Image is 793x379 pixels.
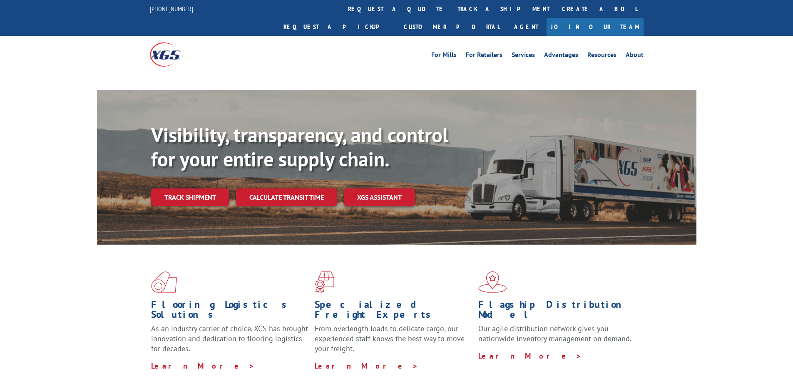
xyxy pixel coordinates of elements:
[315,361,418,371] a: Learn More >
[277,18,398,36] a: Request a pickup
[478,324,631,343] span: Our agile distribution network gives you nationwide inventory management on demand.
[315,300,472,324] h1: Specialized Freight Experts
[506,18,547,36] a: Agent
[431,52,457,61] a: For Mills
[547,18,644,36] a: Join Our Team
[344,188,415,206] a: XGS ASSISTANT
[466,52,502,61] a: For Retailers
[151,122,448,172] b: Visibility, transparency, and control for your entire supply chain.
[151,324,308,353] span: As an industry carrier of choice, XGS has brought innovation and dedication to flooring logistics...
[151,300,308,324] h1: Flooring Logistics Solutions
[315,271,334,293] img: xgs-icon-focused-on-flooring-red
[478,300,636,324] h1: Flagship Distribution Model
[151,361,255,371] a: Learn More >
[544,52,578,61] a: Advantages
[151,188,229,206] a: Track shipment
[626,52,644,61] a: About
[151,271,177,293] img: xgs-icon-total-supply-chain-intelligence-red
[398,18,506,36] a: Customer Portal
[150,5,193,13] a: [PHONE_NUMBER]
[236,188,337,206] a: Calculate transit time
[512,52,535,61] a: Services
[478,271,507,293] img: xgs-icon-flagship-distribution-model-red
[478,351,582,361] a: Learn More >
[315,324,472,361] p: From overlength loads to delicate cargo, our experienced staff knows the best way to move your fr...
[587,52,617,61] a: Resources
